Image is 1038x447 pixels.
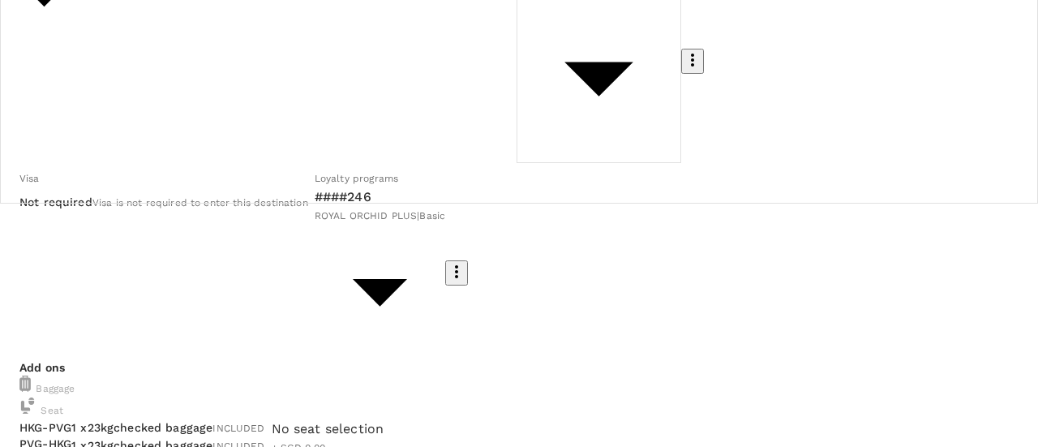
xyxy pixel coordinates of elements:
[212,423,264,434] span: INCLUDED
[19,359,1006,376] p: Add ons
[19,398,36,414] img: baggage-icon
[19,376,31,392] img: baggage-icon
[19,419,71,436] p: HKG - PVG
[272,419,384,439] div: No seat selection
[315,210,445,221] span: ROYAL ORCHID PLUS | Basic
[71,421,212,434] span: 1 x 23kg checked baggage
[19,376,1006,398] div: Baggage
[92,197,308,208] span: Visa is not required to enter this destination
[19,398,1006,419] div: Seat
